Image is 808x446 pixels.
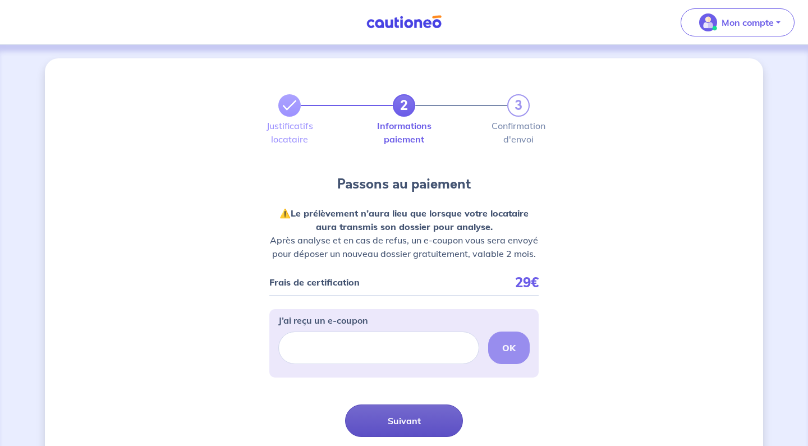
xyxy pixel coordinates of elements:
[269,206,539,260] p: ⚠️ Après analyse et en cas de refus, un e-coupon vous sera envoyé pour déposer un nouveau dossier...
[278,314,368,327] p: J’ai reçu un e-coupon
[278,121,301,144] label: Justificatifs locataire
[393,121,415,144] label: Informations paiement
[291,208,529,232] strong: Le prélèvement n’aura lieu que lorsque votre locataire aura transmis son dossier pour analyse.
[515,278,539,286] p: 29€
[507,121,530,144] label: Confirmation d'envoi
[681,8,795,36] button: illu_account_valid_menu.svgMon compte
[345,404,463,437] button: Suivant
[362,15,446,29] img: Cautioneo
[722,16,774,29] p: Mon compte
[269,278,360,286] p: Frais de certification
[337,175,471,193] h4: Passons au paiement
[699,13,717,31] img: illu_account_valid_menu.svg
[393,94,415,117] a: 2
